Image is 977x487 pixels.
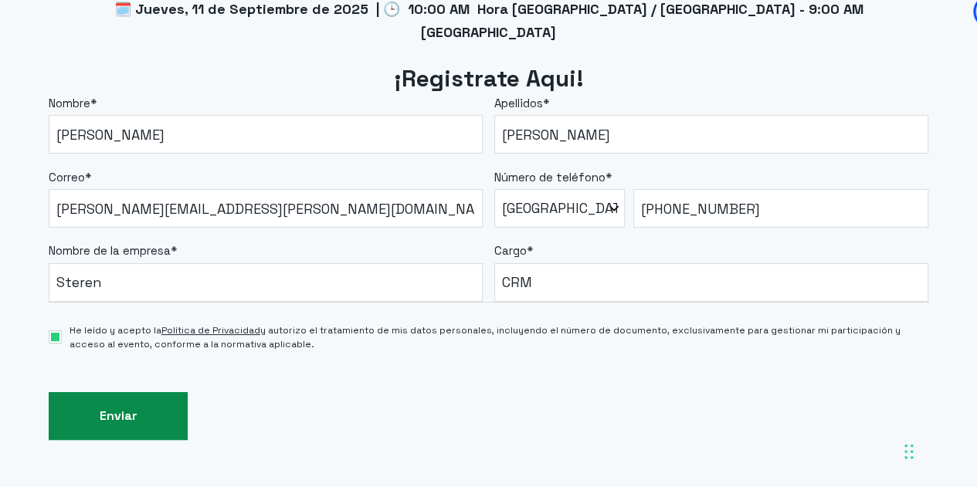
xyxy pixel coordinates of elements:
[161,324,260,337] a: Política de Privacidad
[49,392,188,441] input: Enviar
[49,63,928,95] h2: ¡Registrate Aqui!
[699,289,977,487] div: Widget de chat
[494,96,543,110] span: Apellidos
[49,170,85,184] span: Correo
[494,170,606,184] span: Número de teléfono
[49,96,90,110] span: Nombre
[49,243,171,258] span: Nombre de la empresa
[49,330,61,343] input: He leído y acepto laPolítica de Privacidady autorizo el tratamiento de mis datos personales, incl...
[494,243,527,258] span: Cargo
[70,323,928,351] span: He leído y acepto la y autorizo el tratamiento de mis datos personales, incluyendo el número de d...
[699,289,977,487] iframe: Chat Widget
[904,428,914,475] div: Arrastrar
